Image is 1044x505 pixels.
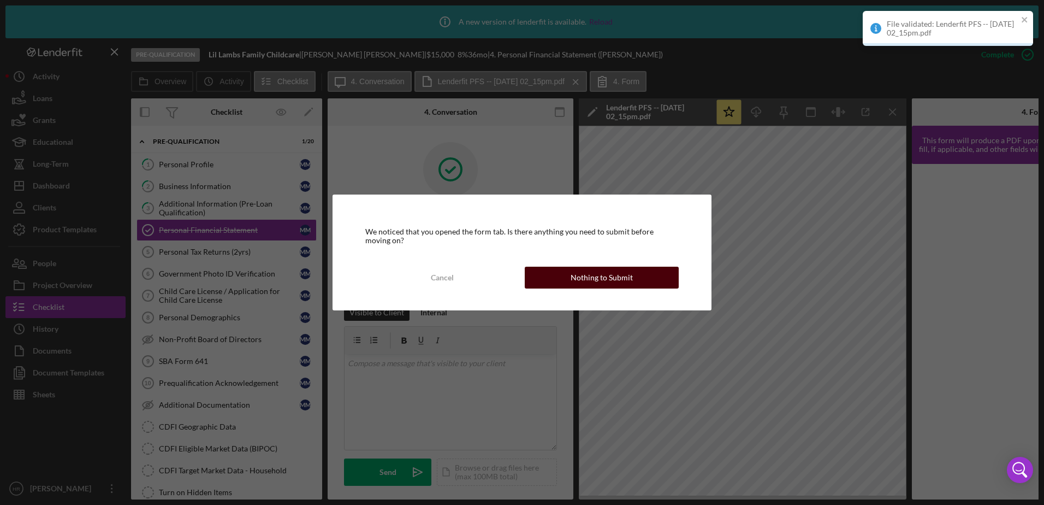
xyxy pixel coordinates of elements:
div: Nothing to Submit [571,267,633,289]
button: close [1021,15,1029,26]
div: We noticed that you opened the form tab. Is there anything you need to submit before moving on? [365,227,679,245]
button: Nothing to Submit [525,267,679,289]
div: File validated: Lenderfit PFS -- [DATE] 02_15pm.pdf [887,20,1018,37]
button: Cancel [365,267,519,289]
div: Cancel [431,267,454,289]
div: Open Intercom Messenger [1007,457,1033,483]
